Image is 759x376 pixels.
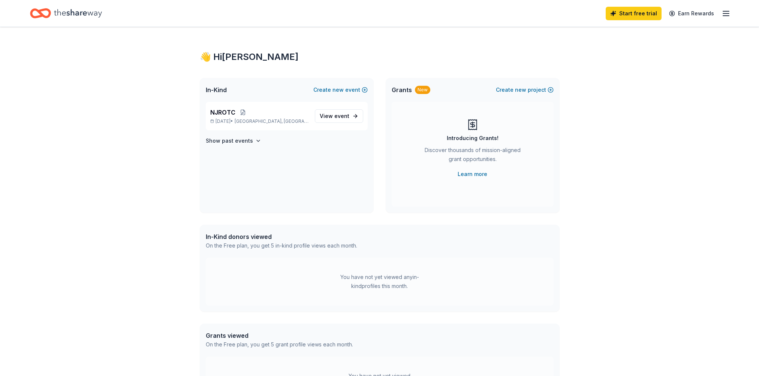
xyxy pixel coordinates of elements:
div: On the Free plan, you get 5 in-kind profile views each month. [206,241,357,250]
span: NJROTC [210,108,235,117]
span: new [332,85,344,94]
button: Createnewproject [496,85,554,94]
p: [DATE] • [210,118,309,124]
span: View [320,112,349,121]
div: Discover thousands of mission-aligned grant opportunities. [422,146,524,167]
span: event [334,113,349,119]
a: Start free trial [606,7,662,20]
a: Home [30,4,102,22]
span: Grants [392,85,412,94]
span: new [515,85,526,94]
a: Earn Rewards [665,7,719,20]
div: In-Kind donors viewed [206,232,357,241]
div: Grants viewed [206,331,353,340]
h4: Show past events [206,136,253,145]
span: In-Kind [206,85,227,94]
div: You have not yet viewed any in-kind profiles this month. [333,273,427,291]
div: On the Free plan, you get 5 grant profile views each month. [206,340,353,349]
button: Show past events [206,136,261,145]
a: View event [315,109,363,123]
a: Learn more [458,170,487,179]
span: [GEOGRAPHIC_DATA], [GEOGRAPHIC_DATA] [235,118,308,124]
div: Introducing Grants! [447,134,499,143]
div: New [415,86,430,94]
div: 👋 Hi [PERSON_NAME] [200,51,560,63]
button: Createnewevent [313,85,368,94]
